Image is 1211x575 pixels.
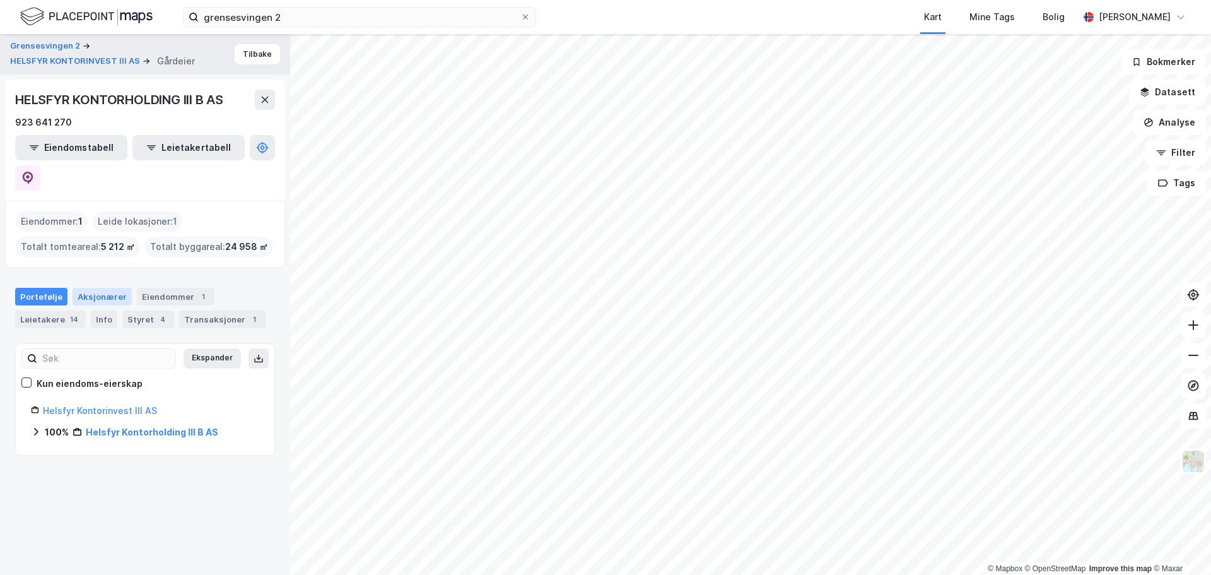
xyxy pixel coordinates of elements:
a: Mapbox [988,564,1022,573]
a: OpenStreetMap [1025,564,1086,573]
div: Aksjonærer [73,288,132,305]
div: 14 [67,313,81,326]
button: Analyse [1133,110,1206,135]
div: 100% [45,425,69,440]
button: Tilbake [235,44,280,64]
div: 923 641 270 [15,115,72,130]
button: Tags [1147,170,1206,196]
button: Grensesvingen 2 [10,40,83,52]
input: Søk på adresse, matrikkel, gårdeiere, leietakere eller personer [199,8,520,27]
div: Mine Tags [969,9,1015,25]
div: Gårdeier [157,54,195,69]
div: Info [91,311,117,328]
span: 1 [78,214,83,229]
div: Eiendommer [137,288,214,305]
div: Portefølje [15,288,67,305]
img: Z [1181,449,1205,473]
div: Kun eiendoms-eierskap [37,376,143,391]
button: Eiendomstabell [15,135,127,160]
div: Kontrollprogram for chat [1148,514,1211,575]
div: Styret [122,311,174,328]
button: Filter [1145,140,1206,165]
div: [PERSON_NAME] [1099,9,1171,25]
div: Bolig [1043,9,1065,25]
div: Leide lokasjoner : [93,211,182,232]
span: 24 958 ㎡ [225,239,268,254]
button: Bokmerker [1121,49,1206,74]
div: Kart [924,9,942,25]
div: Leietakere [15,311,86,328]
div: Totalt tomteareal : [16,237,140,257]
a: Helsfyr Kontorholding III B AS [86,427,218,437]
img: logo.f888ab2527a4732fd821a326f86c7f29.svg [20,6,153,28]
input: Søk [37,349,175,368]
div: 1 [248,313,260,326]
button: Datasett [1129,80,1206,105]
button: Leietakertabell [132,135,245,160]
button: Ekspander [184,348,241,369]
div: HELSFYR KONTORHOLDING III B AS [15,90,226,110]
div: 4 [156,313,169,326]
a: Helsfyr Kontorinvest III AS [43,405,157,416]
button: HELSFYR KONTORINVEST III AS [10,55,143,68]
div: Eiendommer : [16,211,88,232]
div: 1 [197,290,209,303]
span: 1 [173,214,177,229]
span: 5 212 ㎡ [101,239,135,254]
div: Transaksjoner [179,311,266,328]
iframe: Chat Widget [1148,514,1211,575]
div: Totalt byggareal : [145,237,273,257]
a: Improve this map [1089,564,1152,573]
